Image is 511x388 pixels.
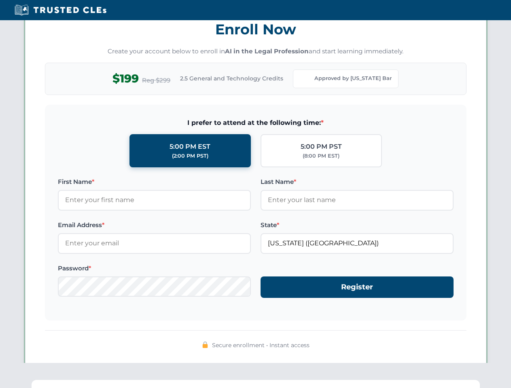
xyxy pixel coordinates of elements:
[303,152,339,160] div: (8:00 PM EST)
[58,118,454,128] span: I prefer to attend at the following time:
[225,47,309,55] strong: AI in the Legal Profession
[261,276,454,298] button: Register
[314,74,392,82] span: Approved by [US_STATE] Bar
[58,177,251,187] label: First Name
[172,152,208,160] div: (2:00 PM PST)
[202,342,208,348] img: 🔒
[12,4,109,16] img: Trusted CLEs
[180,74,283,83] span: 2.5 General and Technology Credits
[261,190,454,210] input: Enter your last name
[300,73,311,84] img: Florida Bar
[58,190,251,210] input: Enter your first name
[261,177,454,187] label: Last Name
[58,220,251,230] label: Email Address
[170,141,210,152] div: 5:00 PM EST
[58,233,251,253] input: Enter your email
[58,264,251,273] label: Password
[261,220,454,230] label: State
[212,341,310,350] span: Secure enrollment • Instant access
[142,76,170,85] span: Reg $299
[301,141,342,152] div: 5:00 PM PST
[45,17,466,42] h3: Enroll Now
[112,70,139,88] span: $199
[45,47,466,56] p: Create your account below to enroll in and start learning immediately.
[261,233,454,253] input: Florida (FL)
